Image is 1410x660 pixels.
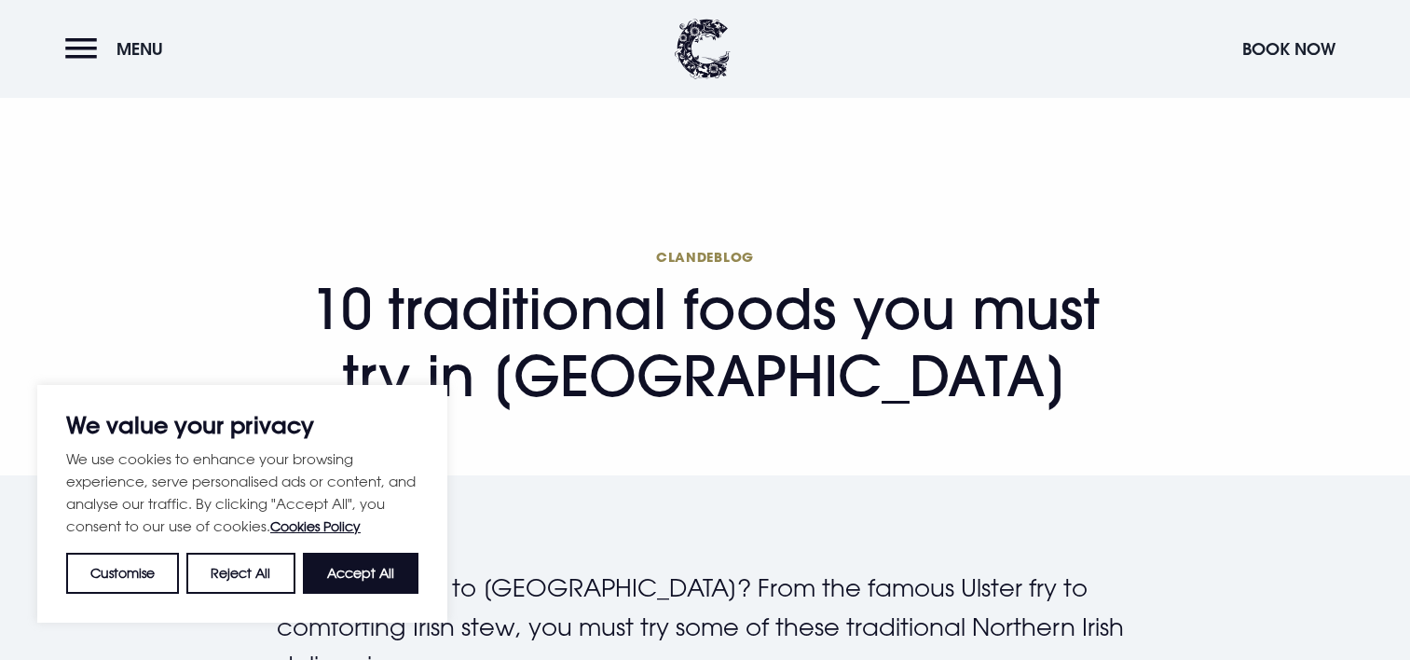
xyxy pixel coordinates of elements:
[277,248,1134,409] h1: 10 traditional foods you must try in [GEOGRAPHIC_DATA]
[277,248,1134,266] span: Clandeblog
[65,29,172,69] button: Menu
[37,385,447,623] div: We value your privacy
[66,414,418,436] p: We value your privacy
[1233,29,1345,69] button: Book Now
[270,518,361,534] a: Cookies Policy
[66,447,418,538] p: We use cookies to enhance your browsing experience, serve personalised ads or content, and analys...
[675,19,731,79] img: Clandeboye Lodge
[66,553,179,594] button: Customise
[186,553,294,594] button: Reject All
[303,553,418,594] button: Accept All
[116,38,163,60] span: Menu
